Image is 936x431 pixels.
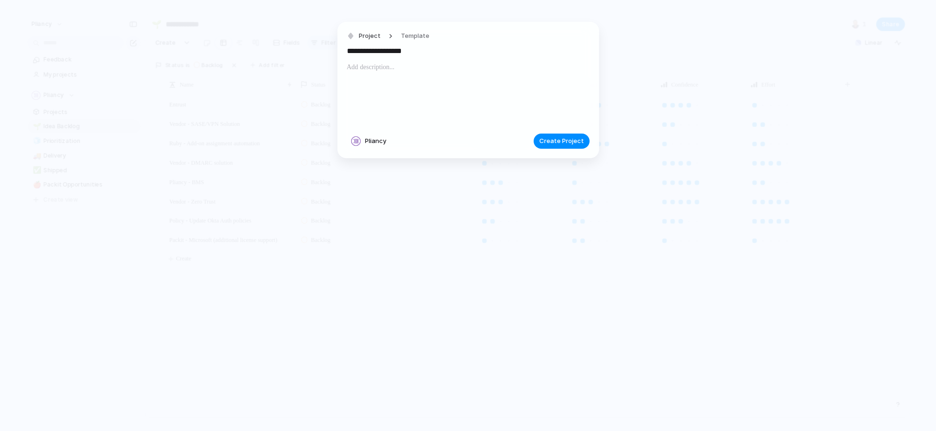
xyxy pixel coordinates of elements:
[345,29,383,43] button: Project
[401,31,429,41] span: Template
[395,29,435,43] button: Template
[534,134,590,149] button: Create Project
[539,136,584,146] span: Create Project
[359,31,381,41] span: Project
[365,136,386,146] span: Pliancy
